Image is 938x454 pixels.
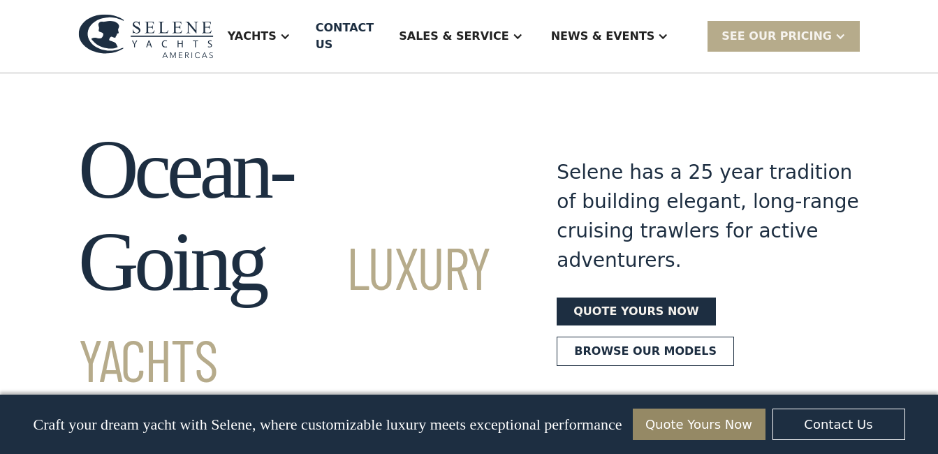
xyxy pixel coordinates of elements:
[633,409,765,440] a: Quote Yours Now
[557,298,715,325] a: Quote yours now
[557,158,860,275] div: Selene has a 25 year tradition of building elegant, long-range cruising trawlers for active adven...
[537,8,683,64] div: News & EVENTS
[228,28,277,45] div: Yachts
[33,416,622,434] p: Craft your dream yacht with Selene, where customizable luxury meets exceptional performance
[708,21,860,51] div: SEE Our Pricing
[316,20,374,53] div: Contact US
[78,14,214,58] img: logo
[78,231,490,394] span: Luxury Yachts
[399,28,508,45] div: Sales & Service
[721,28,832,45] div: SEE Our Pricing
[772,409,905,440] a: Contact Us
[78,124,506,400] h1: Ocean-Going
[551,28,655,45] div: News & EVENTS
[385,8,536,64] div: Sales & Service
[214,8,305,64] div: Yachts
[557,337,734,366] a: Browse our models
